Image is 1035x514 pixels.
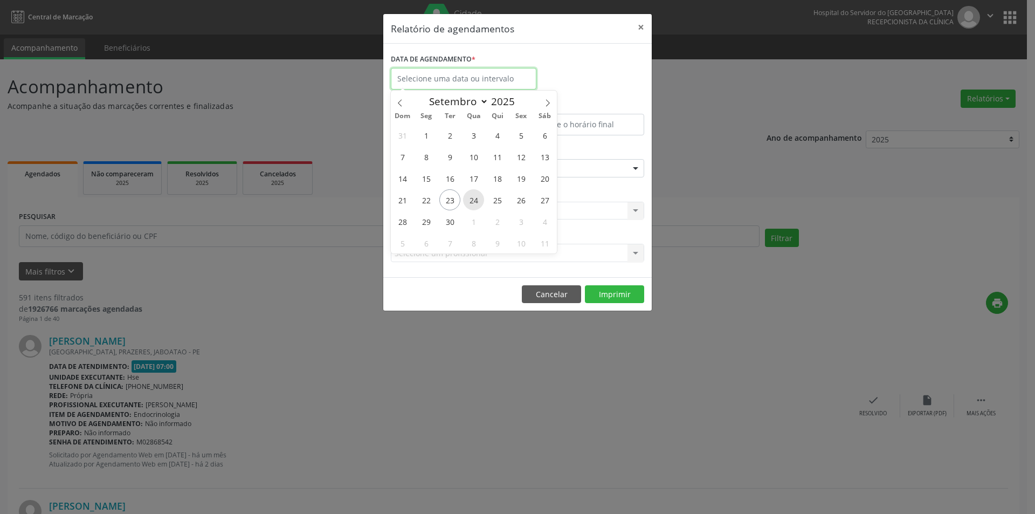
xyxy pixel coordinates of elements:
span: Setembro 20, 2025 [534,168,555,189]
span: Setembro 13, 2025 [534,146,555,167]
span: Setembro 24, 2025 [463,189,484,210]
span: Agosto 31, 2025 [392,125,413,146]
span: Setembro 26, 2025 [510,189,532,210]
span: Setembro 15, 2025 [416,168,437,189]
span: Setembro 28, 2025 [392,211,413,232]
span: Outubro 2, 2025 [487,211,508,232]
span: Outubro 1, 2025 [463,211,484,232]
button: Imprimir [585,285,644,304]
span: Setembro 30, 2025 [439,211,460,232]
span: Outubro 5, 2025 [392,232,413,253]
span: Seg [415,113,438,120]
span: Outubro 8, 2025 [463,232,484,253]
span: Outubro 4, 2025 [534,211,555,232]
input: Selecione o horário final [520,114,644,135]
span: Outubro 7, 2025 [439,232,460,253]
button: Cancelar [522,285,581,304]
span: Setembro 19, 2025 [510,168,532,189]
span: Setembro 7, 2025 [392,146,413,167]
span: Setembro 25, 2025 [487,189,508,210]
span: Qua [462,113,486,120]
span: Dom [391,113,415,120]
span: Setembro 14, 2025 [392,168,413,189]
span: Setembro 2, 2025 [439,125,460,146]
span: Ter [438,113,462,120]
span: Setembro 16, 2025 [439,168,460,189]
input: Year [488,94,524,108]
span: Outubro 11, 2025 [534,232,555,253]
span: Outubro 3, 2025 [510,211,532,232]
span: Setembro 18, 2025 [487,168,508,189]
input: Selecione uma data ou intervalo [391,68,536,90]
span: Setembro 17, 2025 [463,168,484,189]
span: Setembro 4, 2025 [487,125,508,146]
label: DATA DE AGENDAMENTO [391,51,475,68]
span: Setembro 11, 2025 [487,146,508,167]
span: Setembro 22, 2025 [416,189,437,210]
span: Setembro 5, 2025 [510,125,532,146]
span: Setembro 10, 2025 [463,146,484,167]
label: ATÉ [520,97,644,114]
span: Setembro 1, 2025 [416,125,437,146]
button: Close [630,14,652,40]
span: Qui [486,113,509,120]
span: Outubro 6, 2025 [416,232,437,253]
span: Sáb [533,113,557,120]
span: Outubro 10, 2025 [510,232,532,253]
span: Setembro 8, 2025 [416,146,437,167]
span: Setembro 3, 2025 [463,125,484,146]
span: Setembro 6, 2025 [534,125,555,146]
span: Setembro 12, 2025 [510,146,532,167]
select: Month [424,94,488,109]
span: Outubro 9, 2025 [487,232,508,253]
span: Setembro 21, 2025 [392,189,413,210]
span: Sex [509,113,533,120]
h5: Relatório de agendamentos [391,22,514,36]
span: Setembro 29, 2025 [416,211,437,232]
span: Setembro 27, 2025 [534,189,555,210]
span: Setembro 9, 2025 [439,146,460,167]
span: Setembro 23, 2025 [439,189,460,210]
